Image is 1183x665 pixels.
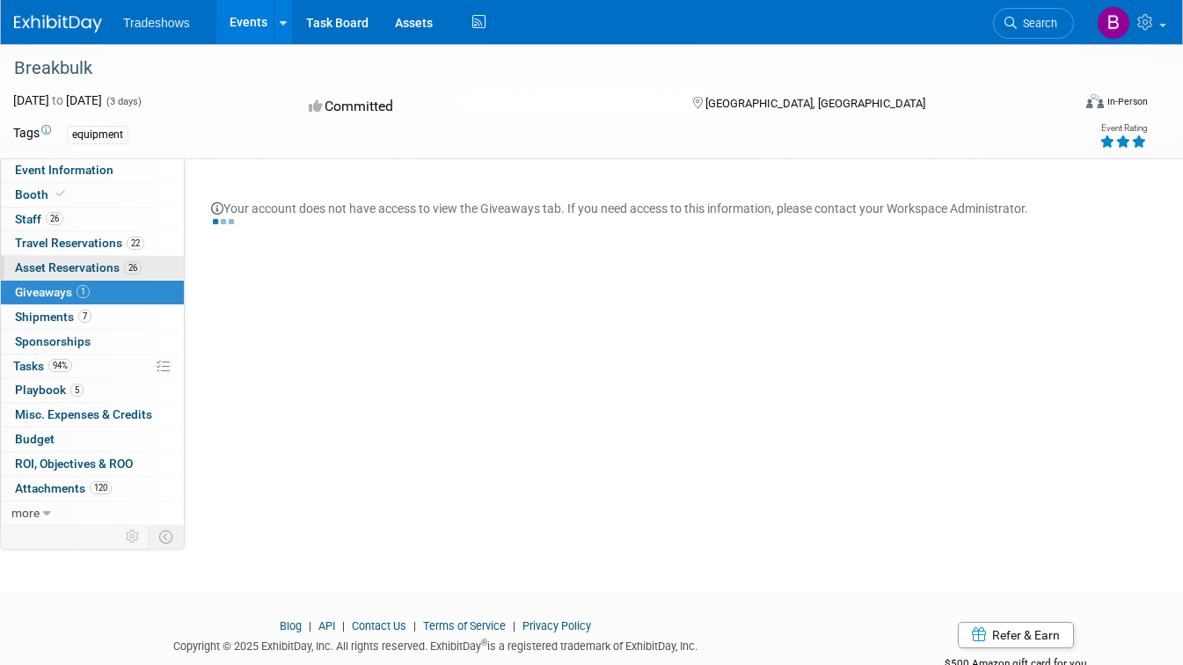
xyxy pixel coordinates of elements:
a: Budget [1,427,184,451]
span: Event Information [15,163,113,177]
span: Giveaways [15,285,90,299]
a: Asset Reservations26 [1,256,184,280]
div: Committed [303,91,664,122]
a: Shipments7 [1,305,184,329]
span: Asset Reservations [15,260,142,274]
td: Toggle Event Tabs [149,525,185,548]
a: Event Information [1,158,184,182]
span: Attachments [15,481,112,495]
a: Attachments120 [1,477,184,501]
a: Booth [1,183,184,207]
div: Your account does not have access to view the Giveaways tab. If you need access to this informati... [198,182,1148,217]
span: Budget [15,432,55,446]
div: Event Rating [1099,124,1147,133]
span: Staff [15,212,63,226]
a: Giveaways1 [1,281,184,304]
span: Search [1017,17,1057,30]
span: 1 [77,285,90,298]
div: Event Format [981,91,1148,118]
span: [GEOGRAPHIC_DATA], [GEOGRAPHIC_DATA] [705,97,925,110]
a: Staff26 [1,208,184,231]
span: Tradeshows [123,16,190,30]
div: In-Person [1106,95,1148,108]
div: Copyright © 2025 ExhibitDay, Inc. All rights reserved. ExhibitDay is a registered trademark of Ex... [13,634,858,654]
td: Personalize Event Tab Strip [118,525,149,548]
a: Tasks94% [1,354,184,378]
span: 7 [78,310,91,323]
span: ROI, Objectives & ROO [15,457,133,471]
span: | [409,619,420,632]
a: Misc. Expenses & Credits [1,403,184,427]
span: to [49,93,66,107]
td: Tags [13,124,51,144]
span: [DATE] [DATE] [13,93,102,107]
span: 120 [90,481,112,494]
img: Format-Inperson.png [1086,94,1104,108]
a: Playbook5 [1,378,184,402]
span: (3 days) [105,96,142,107]
div: equipment [67,126,128,144]
img: Benjamin Hecht [1097,6,1130,40]
span: Travel Reservations [15,236,144,250]
div: Breakbulk [8,53,1051,84]
a: Search [993,8,1074,39]
a: Blog [280,619,302,632]
span: | [338,619,349,632]
img: loading... [213,219,234,224]
a: Refer & Earn [958,622,1074,648]
a: API [318,619,335,632]
span: | [304,619,316,632]
a: more [1,501,184,525]
span: more [11,506,40,520]
img: ExhibitDay [14,15,102,33]
span: 94% [48,359,72,372]
span: 26 [124,261,142,274]
span: Booth [15,187,69,201]
a: Privacy Policy [522,619,591,632]
span: Shipments [15,310,91,324]
a: Sponsorships [1,330,184,354]
span: Sponsorships [15,334,91,348]
span: | [508,619,520,632]
span: Tasks [13,359,72,373]
a: ROI, Objectives & ROO [1,452,184,476]
span: 5 [70,384,84,397]
span: Playbook [15,383,84,397]
sup: ® [481,638,487,647]
span: Misc. Expenses & Credits [15,407,152,421]
span: 22 [127,237,144,250]
span: 26 [46,212,63,225]
a: Contact Us [352,619,406,632]
a: Terms of Service [423,619,506,632]
a: Travel Reservations22 [1,231,184,255]
i: Booth reservation complete [56,189,65,199]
